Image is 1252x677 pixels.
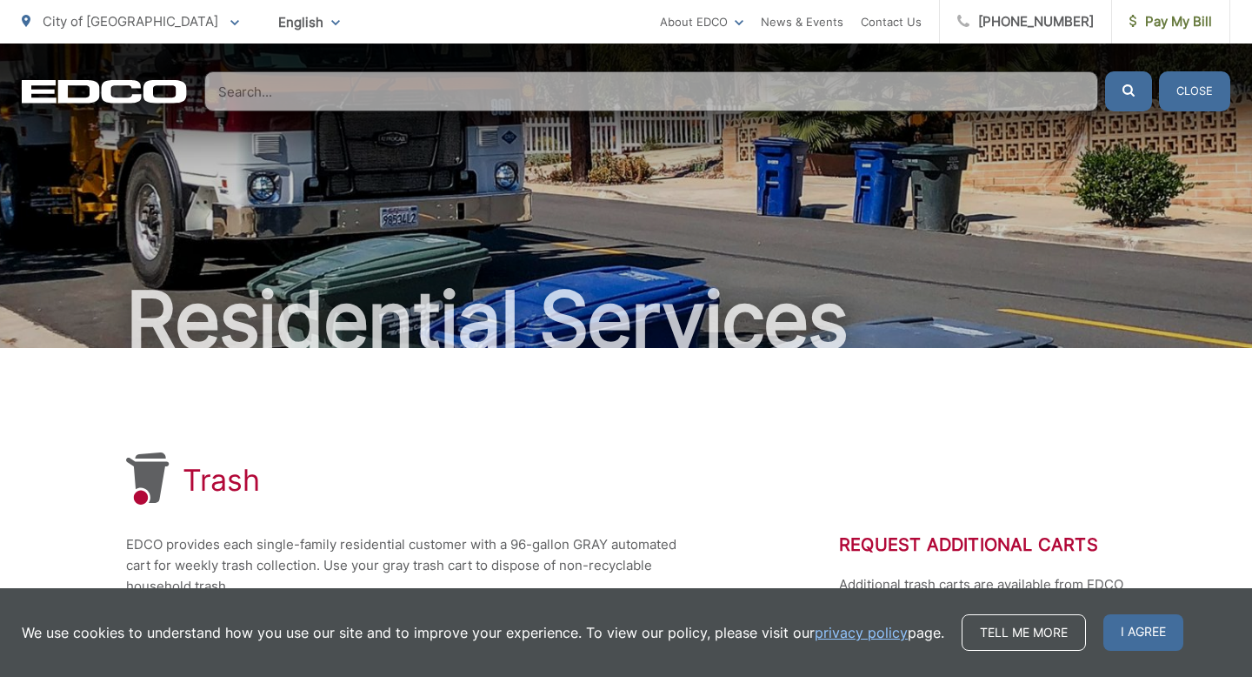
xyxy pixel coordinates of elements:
button: Submit the search query. [1105,71,1152,111]
input: Search [204,71,1098,111]
span: Pay My Bill [1129,11,1212,32]
p: Additional trash carts are available from EDCO for a nominal fee. Request additional carts throug... [839,574,1126,637]
a: About EDCO [660,11,743,32]
h1: Trash [183,463,260,498]
a: EDCD logo. Return to the homepage. [22,79,187,104]
a: Tell me more [962,614,1086,651]
button: Close [1159,71,1230,111]
span: English [265,7,353,37]
h2: Residential Services [22,277,1230,364]
a: privacy policy [815,622,908,643]
a: News & Events [761,11,843,32]
p: EDCO provides each single-family residential customer with a 96-gallon GRAY automated cart for we... [126,534,700,597]
p: We use cookies to understand how you use our site and to improve your experience. To view our pol... [22,622,944,643]
h2: Request Additional Carts [839,534,1126,555]
span: City of [GEOGRAPHIC_DATA] [43,13,218,30]
a: Contact Us [861,11,922,32]
span: I agree [1103,614,1183,651]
